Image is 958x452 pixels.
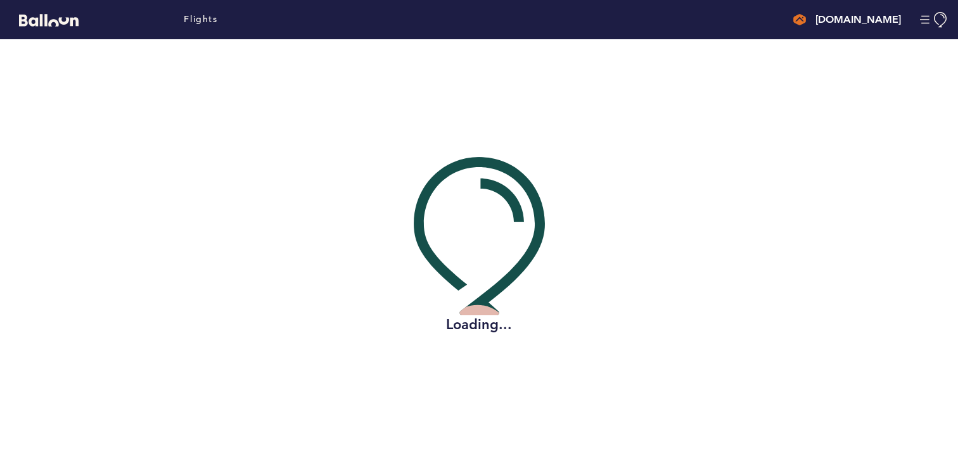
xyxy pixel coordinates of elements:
[414,315,545,334] h2: Loading...
[815,12,901,27] h4: [DOMAIN_NAME]
[920,12,948,28] button: Manage Account
[184,13,217,27] a: Flights
[19,14,79,27] svg: Balloon
[10,13,79,26] a: Balloon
